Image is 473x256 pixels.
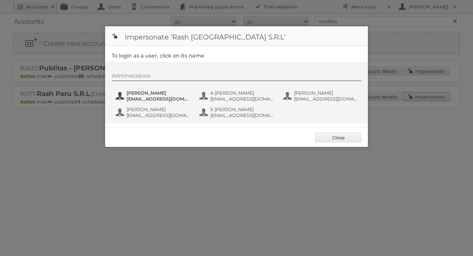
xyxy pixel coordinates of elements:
span: [EMAIL_ADDRESS][DOMAIN_NAME] [126,96,190,102]
span: [EMAIL_ADDRESS][DOMAIN_NAME] [294,96,358,102]
span: [PERSON_NAME] [294,90,358,96]
button: A [PERSON_NAME] [EMAIL_ADDRESS][DOMAIN_NAME] [199,89,276,103]
div: Administrators [112,73,361,81]
button: [PERSON_NAME] [EMAIL_ADDRESS][DOMAIN_NAME] [115,106,192,119]
span: [EMAIL_ADDRESS][DOMAIN_NAME] [126,112,190,118]
button: [PERSON_NAME] [EMAIL_ADDRESS][DOMAIN_NAME] [282,89,360,103]
h1: Impersonate 'Rash [GEOGRAPHIC_DATA] S.R.L' [105,26,368,46]
span: [EMAIL_ADDRESS][DOMAIN_NAME] [210,112,274,118]
button: [PERSON_NAME] [EMAIL_ADDRESS][DOMAIN_NAME] [115,89,192,103]
span: [PERSON_NAME] [126,90,190,96]
span: X [PERSON_NAME] [210,106,274,112]
span: [EMAIL_ADDRESS][DOMAIN_NAME] [210,96,274,102]
button: X [PERSON_NAME] [EMAIL_ADDRESS][DOMAIN_NAME] [199,106,276,119]
span: A [PERSON_NAME] [210,90,274,96]
a: Close [315,132,361,142]
legend: To login as a user, click on its name [112,53,204,59]
span: [PERSON_NAME] [126,106,190,112]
